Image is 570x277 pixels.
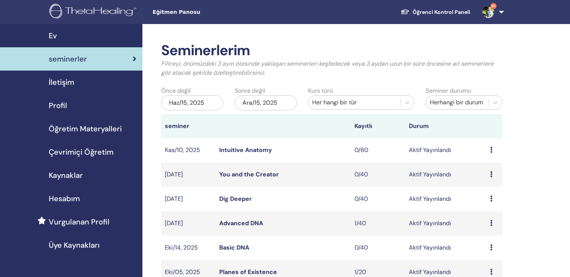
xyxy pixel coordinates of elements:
span: Üye Kaynakları [49,239,100,251]
td: 0/40 [351,163,405,187]
td: 0/60 [351,138,405,163]
td: [DATE] [161,163,215,187]
a: Dig Deeper [219,195,252,203]
img: logo.png [49,4,139,21]
a: Planes of Existence [219,268,277,276]
td: Aktif Yayınlandı [405,236,486,260]
label: Kurs türü [308,86,333,95]
span: 9+ [491,3,497,9]
td: 1/40 [351,211,405,236]
td: [DATE] [161,187,215,211]
th: seminer [161,114,215,138]
div: Haz/15, 2025 [161,95,223,110]
div: Ara/15, 2025 [235,95,297,110]
span: seminerler [49,53,87,65]
span: Ev [49,30,57,41]
td: Aktif Yayınlandı [405,163,486,187]
p: Filtreyi, önümüzdeki 3 ayın ötesinde yaklaşan seminerleri keşfedecek veya 3 aydan uzun bir süre ö... [161,59,503,77]
span: Profil [49,100,67,111]
a: Basic DNA [219,244,249,251]
td: Aktif Yayınlandı [405,138,486,163]
span: Kaynaklar [49,170,83,181]
a: Öğrenci Kontrol Paneli [395,5,476,19]
div: Herhangi bir durum [430,98,485,107]
td: Kas/10, 2025 [161,138,215,163]
td: 0/40 [351,236,405,260]
span: Vurgulanan Profil [49,216,109,227]
th: Durum [405,114,486,138]
td: Eki/14, 2025 [161,236,215,260]
td: 0/40 [351,187,405,211]
a: You and the Creator [219,170,279,178]
span: Öğretim Materyalleri [49,123,122,134]
img: graduation-cap-white.svg [401,9,410,15]
td: [DATE] [161,211,215,236]
td: Aktif Yayınlandı [405,211,486,236]
label: Sonra değil [235,86,265,95]
span: Çevrimiçi Öğretim [49,146,114,158]
div: Her hangi bir tür [312,98,396,107]
th: Kayıtlı [351,114,405,138]
label: Önce değil [161,86,191,95]
td: Aktif Yayınlandı [405,187,486,211]
a: Intuitive Anatomy [219,146,272,154]
label: Seminer durumu [426,86,471,95]
span: İletişim [49,77,74,88]
h2: Seminerlerim [161,42,503,59]
span: Hesabım [49,193,80,204]
img: default.jpg [482,6,494,18]
a: Advanced DNA [219,219,263,227]
span: Eğitmen Panosu [153,8,265,16]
